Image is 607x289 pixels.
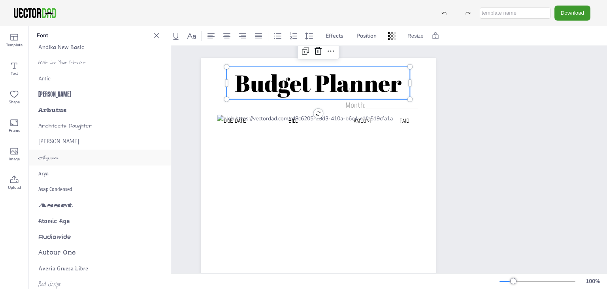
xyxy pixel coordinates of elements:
[13,7,57,19] img: VectorDad-1.png
[6,42,23,48] span: Template
[38,106,66,114] span: Arbutus
[37,26,150,45] p: Font
[38,137,79,146] span: [PERSON_NAME]
[583,278,602,285] div: 100 %
[480,8,550,19] input: template name
[38,75,51,82] span: Antic
[353,117,372,124] span: AMOUNT
[38,186,72,192] span: Asap Condensed
[11,70,18,77] span: Text
[38,154,58,161] span: Arizonia
[9,99,20,105] span: Shape
[355,32,378,40] span: Position
[38,265,88,272] span: Averia Gruesa Libre
[235,67,402,99] span: Budget Planner
[38,42,84,51] span: Andika New Basic
[9,127,20,134] span: Frame
[38,217,70,224] span: Atomic Age
[404,30,427,42] button: Resize
[9,156,20,162] span: Image
[38,168,49,179] span: Arya
[324,32,345,40] span: Effects
[38,122,92,130] span: Architects Daughter
[38,249,76,256] span: Autour One
[224,117,246,124] span: Due Date
[345,100,418,110] span: Month:____________
[38,59,86,67] span: Annie Use Your Telescope
[38,202,73,209] span: Asset
[38,233,71,240] span: Audiowide
[554,6,590,20] button: Download
[288,117,297,124] span: BILL
[8,184,21,191] span: Upload
[38,90,71,99] span: [PERSON_NAME]
[399,117,409,124] span: PAID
